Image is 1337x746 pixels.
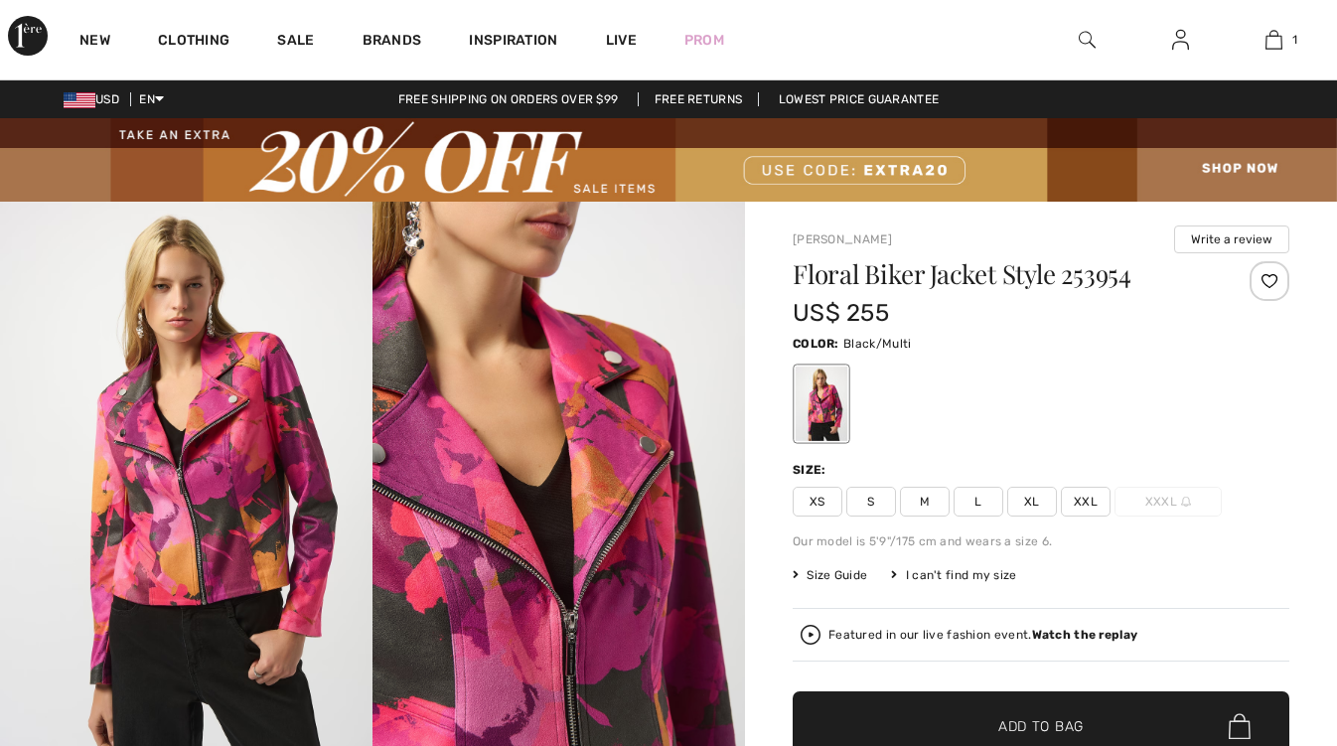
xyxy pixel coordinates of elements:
div: Featured in our live fashion event. [828,629,1137,642]
img: Bag.svg [1229,713,1251,739]
img: US Dollar [64,92,95,108]
a: Live [606,30,637,51]
div: Size: [793,461,830,479]
strong: Watch the replay [1032,628,1138,642]
h1: Floral Biker Jacket Style 253954 [793,261,1207,287]
a: Sale [277,32,314,53]
div: Black/Multi [796,367,847,441]
span: 1 [1292,31,1297,49]
a: [PERSON_NAME] [793,232,892,246]
span: Color: [793,337,839,351]
img: My Info [1172,28,1189,52]
span: US$ 255 [793,299,889,327]
span: Black/Multi [843,337,911,351]
div: I can't find my size [891,566,1016,584]
span: XXL [1061,487,1111,517]
a: Lowest Price Guarantee [763,92,956,106]
a: Prom [684,30,724,51]
a: Free Returns [638,92,760,106]
img: search the website [1079,28,1096,52]
a: 1 [1229,28,1320,52]
a: New [79,32,110,53]
span: Size Guide [793,566,867,584]
img: ring-m.svg [1181,497,1191,507]
span: Add to Bag [998,716,1084,737]
span: Inspiration [469,32,557,53]
span: L [954,487,1003,517]
span: EN [139,92,164,106]
span: USD [64,92,127,106]
a: Brands [363,32,422,53]
a: Sign In [1156,28,1205,53]
a: Clothing [158,32,229,53]
span: XS [793,487,842,517]
span: XXXL [1114,487,1222,517]
span: XL [1007,487,1057,517]
img: Watch the replay [801,625,820,645]
button: Write a review [1174,225,1289,253]
img: My Bag [1265,28,1282,52]
span: S [846,487,896,517]
a: Free shipping on orders over $99 [382,92,635,106]
img: 1ère Avenue [8,16,48,56]
div: Our model is 5'9"/175 cm and wears a size 6. [793,532,1289,550]
span: M [900,487,950,517]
